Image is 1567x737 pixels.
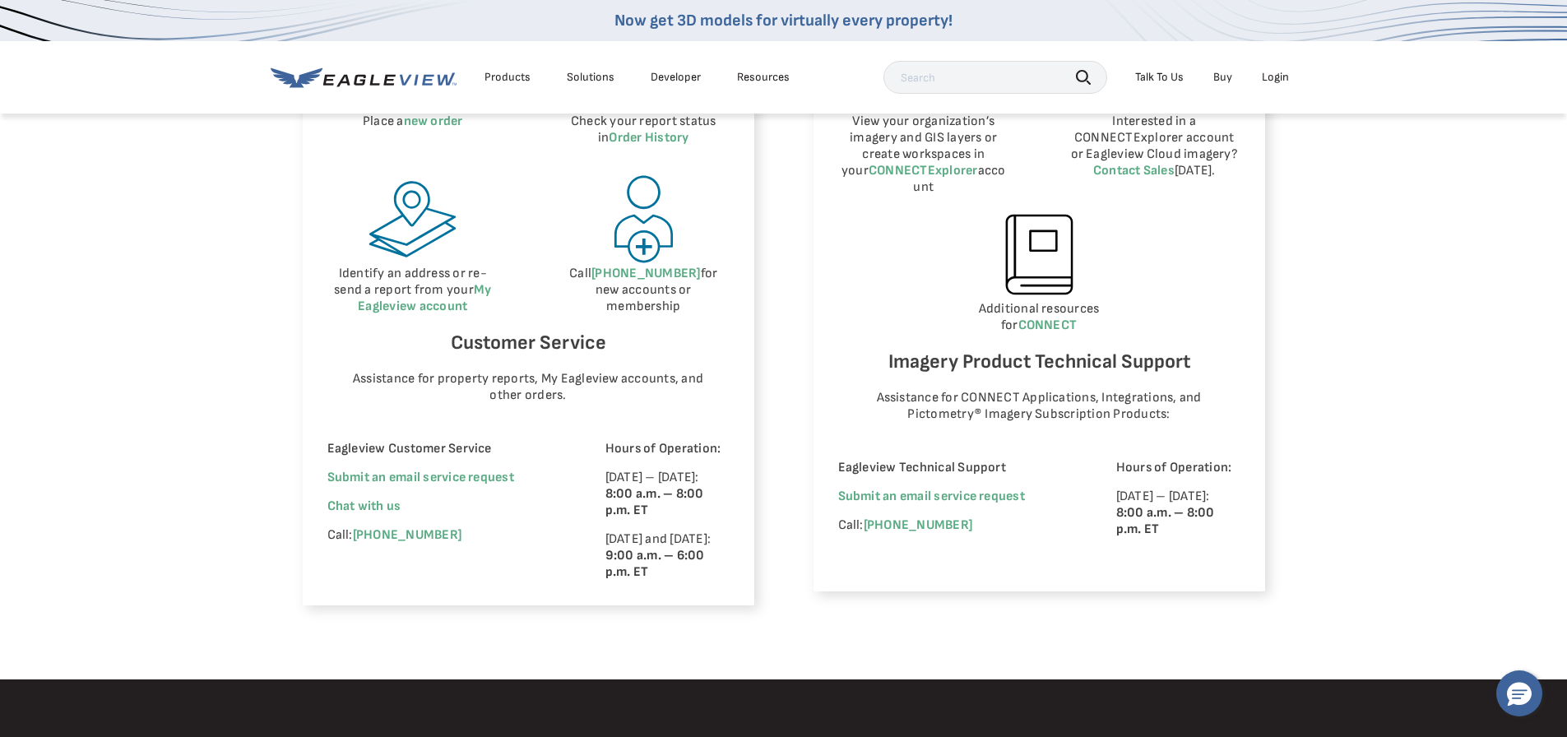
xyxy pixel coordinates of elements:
[838,460,1071,476] p: Eagleview Technical Support
[1093,163,1175,178] a: Contact Sales
[327,327,730,359] h6: Customer Service
[869,163,978,178] a: CONNECTExplorer
[1116,460,1240,476] p: Hours of Operation:
[327,114,499,130] p: Place a
[1262,70,1289,85] div: Login
[838,301,1240,334] p: Additional resources for
[327,527,560,544] p: Call:
[567,70,614,85] div: Solutions
[838,489,1025,504] a: Submit an email service request
[1116,489,1240,538] p: [DATE] – [DATE]:
[1135,70,1184,85] div: Talk To Us
[558,114,730,146] p: Check your report status in
[1018,318,1078,333] a: CONNECT
[1213,70,1232,85] a: Buy
[591,266,700,281] a: [PHONE_NUMBER]
[484,70,531,85] div: Products
[327,470,514,485] a: Submit an email service request
[838,114,1010,196] p: View your organization’s imagery and GIS layers or create workspaces in your account
[1069,114,1240,179] p: Interested in a CONNECTExplorer account or Eagleview Cloud imagery? [DATE].
[605,548,705,580] strong: 9:00 a.m. – 6:00 p.m. ET
[605,486,704,518] strong: 8:00 a.m. – 8:00 p.m. ET
[358,282,491,314] a: My Eagleview account
[558,266,730,315] p: Call for new accounts or membership
[854,390,1224,423] p: Assistance for CONNECT Applications, Integrations, and Pictometry® Imagery Subscription Products:
[609,130,688,146] a: Order History
[353,527,461,543] a: [PHONE_NUMBER]
[737,70,790,85] div: Resources
[605,470,730,519] p: [DATE] – [DATE]:
[327,498,401,514] span: Chat with us
[883,61,1107,94] input: Search
[614,11,953,30] a: Now get 3D models for virtually every property!
[838,517,1071,534] p: Call:
[838,346,1240,378] h6: Imagery Product Technical Support
[404,114,463,129] a: new order
[605,441,730,457] p: Hours of Operation:
[327,441,560,457] p: Eagleview Customer Service
[327,266,499,315] p: Identify an address or re-send a report from your
[343,371,713,404] p: Assistance for property reports, My Eagleview accounts, and other orders.
[605,531,730,581] p: [DATE] and [DATE]:
[1116,505,1215,537] strong: 8:00 a.m. – 8:00 p.m. ET
[864,517,972,533] a: [PHONE_NUMBER]
[651,70,701,85] a: Developer
[1496,670,1542,716] button: Hello, have a question? Let’s chat.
